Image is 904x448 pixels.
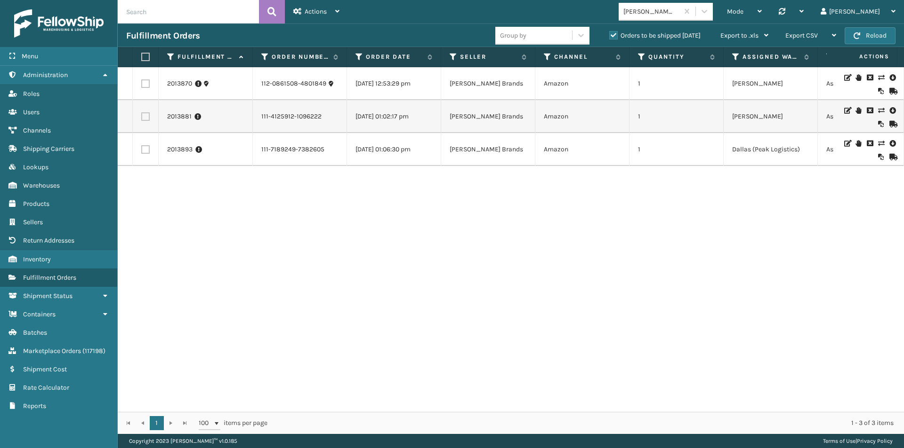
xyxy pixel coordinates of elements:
td: [PERSON_NAME] [724,100,818,133]
span: Containers [23,310,56,318]
i: Change shipping [878,74,884,81]
span: Actions [305,8,327,16]
label: Fulfillment Order Id [178,53,234,61]
span: Roles [23,90,40,98]
span: Menu [22,52,38,60]
td: [PERSON_NAME] Brands [441,133,535,166]
span: Return Addresses [23,236,74,244]
label: Assigned Warehouse [743,53,799,61]
i: Reoptimize [878,88,884,94]
span: Actions [830,49,895,64]
img: logo [14,9,104,38]
td: [PERSON_NAME] Brands [441,67,535,100]
div: [PERSON_NAME] Brands [623,7,679,16]
span: Shipment Status [23,292,73,300]
a: Privacy Policy [857,438,893,444]
i: Pull Label [889,106,895,115]
span: Rate Calculator [23,384,69,392]
span: Export CSV [785,31,818,39]
i: Change shipping [878,107,884,114]
a: 112-0861508-4801849 [261,79,326,88]
td: [DATE] 01:06:30 pm [347,133,441,166]
i: Cancel Fulfillment Order [867,107,872,114]
i: Cancel Fulfillment Order [867,140,872,147]
span: Sellers [23,218,43,226]
span: Users [23,108,40,116]
span: items per page [199,416,267,430]
i: Pull Label [889,139,895,148]
i: Reoptimize [878,121,884,127]
span: Products [23,200,49,208]
p: Copyright 2023 [PERSON_NAME]™ v 1.0.185 [129,434,237,448]
span: Inventory [23,255,51,263]
i: On Hold [856,107,861,114]
td: [DATE] 12:53:29 pm [347,67,441,100]
i: Change shipping [878,140,884,147]
label: Seller [460,53,517,61]
span: Batches [23,329,47,337]
a: 2013870 [167,79,192,88]
td: 1 [630,100,724,133]
a: 111-4125912-1096222 [261,112,322,121]
h3: Fulfillment Orders [126,30,200,41]
td: Dallas (Peak Logistics) [724,133,818,166]
i: Edit [844,107,850,114]
td: [PERSON_NAME] [724,67,818,100]
i: On Hold [856,140,861,147]
span: ( 117198 ) [82,347,105,355]
td: 1 [630,67,724,100]
label: Quantity [648,53,705,61]
td: [DATE] 01:02:17 pm [347,100,441,133]
i: Pull Label [889,73,895,82]
i: Edit [844,140,850,147]
label: Channel [554,53,611,61]
span: Reports [23,402,46,410]
label: Orders to be shipped [DATE] [609,31,701,39]
span: Shipment Cost [23,365,67,373]
span: 100 [199,418,213,428]
i: Mark as Shipped [889,88,895,94]
label: Order Date [366,53,423,61]
div: 1 - 3 of 3 items [281,418,894,428]
span: Fulfillment Orders [23,274,76,282]
span: Administration [23,71,68,79]
span: Lookups [23,163,48,171]
td: Amazon [535,100,630,133]
i: Mark as Shipped [889,121,895,127]
span: Channels [23,126,51,134]
span: Marketplace Orders [23,347,81,355]
a: Terms of Use [823,438,856,444]
span: Mode [727,8,743,16]
a: 2013893 [167,145,193,154]
span: Export to .xls [720,31,759,39]
i: On Hold [856,74,861,81]
a: 111-7189249-7382605 [261,145,324,154]
td: Amazon [535,133,630,166]
div: | [823,434,893,448]
i: Cancel Fulfillment Order [867,74,872,81]
i: Mark as Shipped [889,154,895,160]
span: Shipping Carriers [23,145,74,153]
td: 1 [630,133,724,166]
div: Group by [500,31,526,40]
a: 2013881 [167,112,192,121]
a: 1 [150,416,164,430]
td: Amazon [535,67,630,100]
span: Warehouses [23,181,60,189]
button: Reload [845,27,896,44]
i: Reoptimize [878,154,884,160]
td: [PERSON_NAME] Brands [441,100,535,133]
label: Order Number [272,53,329,61]
i: Edit [844,74,850,81]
